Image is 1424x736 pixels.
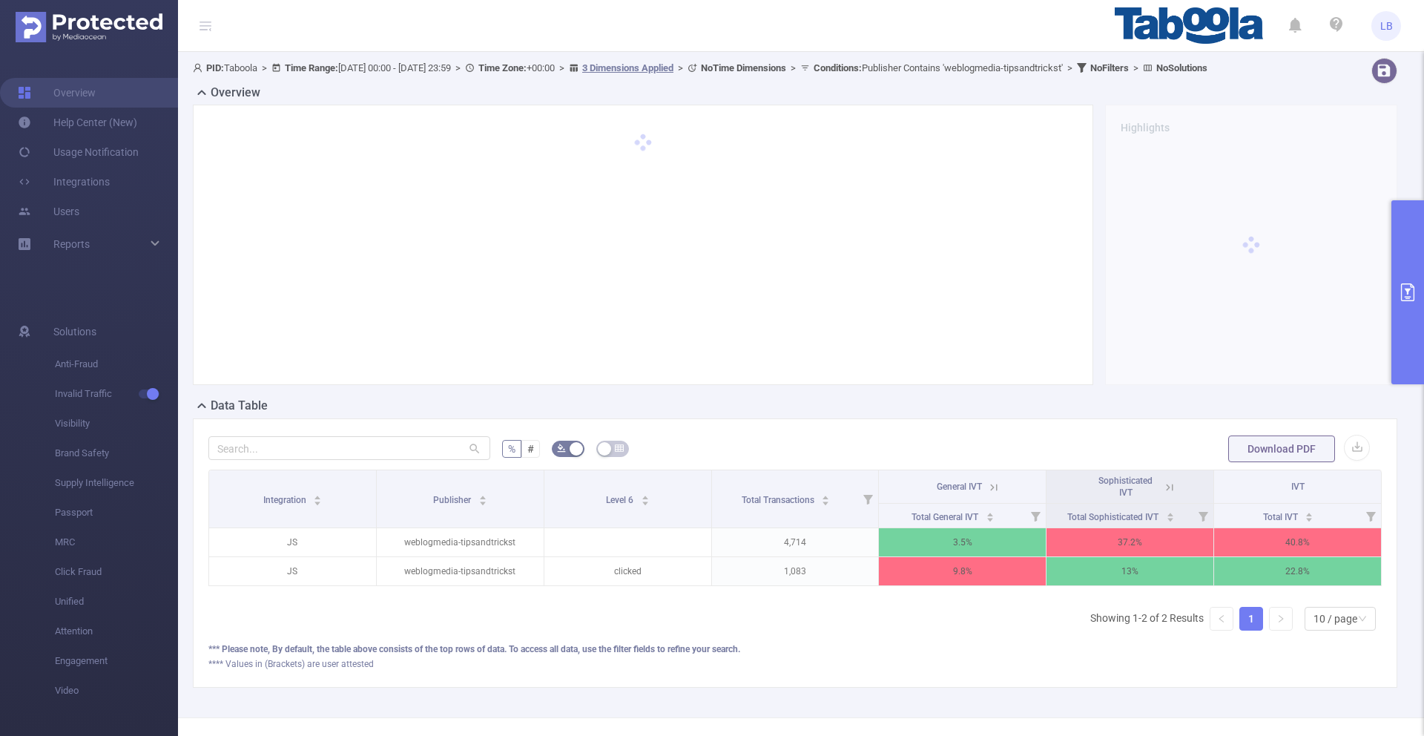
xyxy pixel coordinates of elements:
[555,62,569,73] span: >
[313,493,322,502] div: Sort
[314,493,322,498] i: icon: caret-up
[1063,62,1077,73] span: >
[55,617,178,646] span: Attention
[285,62,338,73] b: Time Range:
[478,499,487,504] i: icon: caret-down
[822,493,830,498] i: icon: caret-up
[786,62,800,73] span: >
[1166,516,1174,520] i: icon: caret-down
[1305,516,1313,520] i: icon: caret-down
[1380,11,1393,41] span: LB
[263,495,309,505] span: Integration
[1025,504,1046,528] i: Filter menu
[18,108,137,137] a: Help Center (New)
[986,510,995,515] i: icon: caret-up
[208,657,1382,671] div: **** Values in (Brackets) are user attested
[1240,608,1262,630] a: 1
[822,499,830,504] i: icon: caret-down
[208,436,490,460] input: Search...
[55,409,178,438] span: Visibility
[377,528,544,556] p: weblogmedia-tipsandtrickst
[193,63,206,73] i: icon: user
[55,498,178,528] span: Passport
[1210,607,1233,631] li: Previous Page
[606,495,636,505] span: Level 6
[209,528,376,556] p: JS
[712,528,879,556] p: 4,714
[55,438,178,468] span: Brand Safety
[1046,528,1213,556] p: 37.2%
[18,197,79,226] a: Users
[1046,557,1213,585] p: 13%
[1276,614,1285,623] i: icon: right
[1305,510,1313,519] div: Sort
[641,493,649,498] i: icon: caret-up
[814,62,1063,73] span: Publisher Contains 'weblogmedia-tipsandtrickst'
[1129,62,1143,73] span: >
[1090,62,1129,73] b: No Filters
[1228,436,1335,462] button: Download PDF
[1090,607,1204,631] li: Showing 1-2 of 2 Results
[1156,62,1207,73] b: No Solutions
[1263,512,1300,522] span: Total IVT
[986,516,995,520] i: icon: caret-down
[937,482,982,492] span: General IVT
[1217,614,1226,623] i: icon: left
[55,646,178,676] span: Engagement
[742,495,817,505] span: Total Transactions
[55,528,178,557] span: MRC
[208,643,1382,656] div: *** Please note, By default, the table above consists of the top rows of data. To access all data...
[879,528,1046,556] p: 3.5%
[193,62,1207,73] span: Taboola [DATE] 00:00 - [DATE] 23:59 +00:00
[1269,607,1293,631] li: Next Page
[478,493,487,502] div: Sort
[557,444,566,453] i: icon: bg-colors
[478,493,487,498] i: icon: caret-up
[55,557,178,587] span: Click Fraud
[1214,557,1381,585] p: 22.8%
[451,62,465,73] span: >
[1239,607,1263,631] li: 1
[55,468,178,498] span: Supply Intelligence
[508,443,515,455] span: %
[544,557,711,585] p: clicked
[1291,482,1305,492] span: IVT
[857,470,878,528] i: Filter menu
[53,317,96,346] span: Solutions
[18,167,110,197] a: Integrations
[1214,528,1381,556] p: 40.8%
[814,62,862,73] b: Conditions :
[1067,512,1161,522] span: Total Sophisticated IVT
[641,499,649,504] i: icon: caret-down
[16,12,162,42] img: Protected Media
[1166,510,1174,515] i: icon: caret-up
[209,557,376,585] p: JS
[527,443,534,455] span: #
[314,499,322,504] i: icon: caret-down
[712,557,879,585] p: 1,083
[1358,614,1367,625] i: icon: down
[55,676,178,706] span: Video
[18,78,96,108] a: Overview
[912,512,980,522] span: Total General IVT
[582,62,673,73] u: 3 Dimensions Applied
[879,557,1046,585] p: 9.8%
[211,397,268,415] h2: Data Table
[673,62,688,73] span: >
[257,62,271,73] span: >
[1305,510,1313,515] i: icon: caret-up
[1313,608,1357,630] div: 10 / page
[377,557,544,585] p: weblogmedia-tipsandtrickst
[55,587,178,617] span: Unified
[1166,510,1175,519] div: Sort
[1098,476,1153,498] span: Sophisticated IVT
[615,444,624,453] i: icon: table
[433,495,473,505] span: Publisher
[701,62,786,73] b: No Time Dimensions
[1193,504,1213,528] i: Filter menu
[206,62,224,73] b: PID:
[53,238,90,250] span: Reports
[55,349,178,379] span: Anti-Fraud
[18,137,139,167] a: Usage Notification
[1360,504,1381,528] i: Filter menu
